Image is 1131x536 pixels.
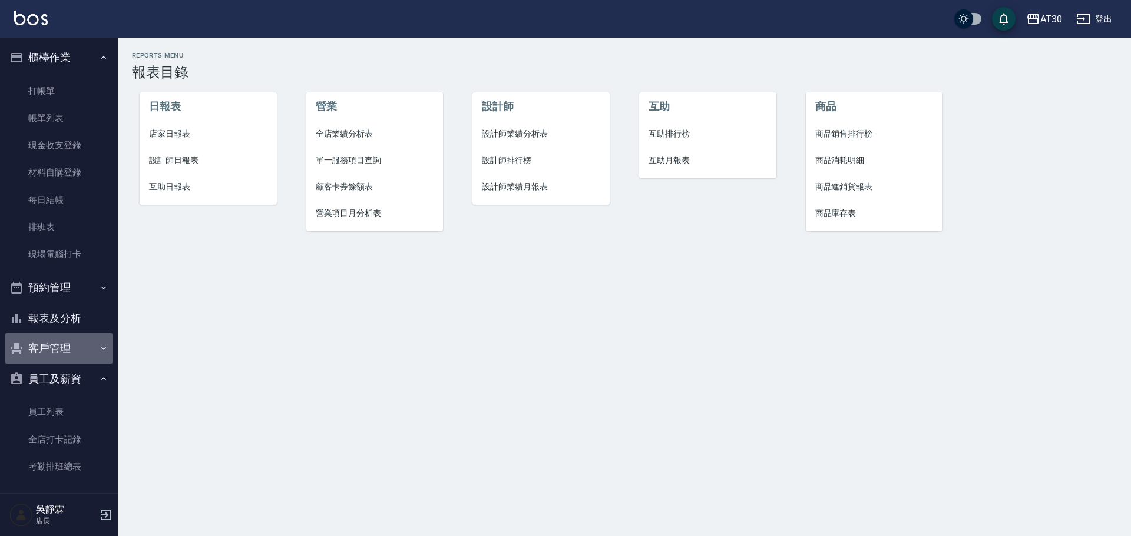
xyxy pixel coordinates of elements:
span: 商品消耗明細 [815,154,934,167]
li: 商品 [806,92,943,121]
li: 日報表 [140,92,277,121]
a: 商品銷售排行榜 [806,121,943,147]
h5: 吳靜霖 [36,504,96,515]
a: 單一服務項目查詢 [306,147,444,174]
a: 材料自購登錄 [5,159,113,186]
a: 打帳單 [5,78,113,105]
span: 顧客卡券餘額表 [316,181,434,193]
a: 設計師業績分析表 [472,121,610,147]
a: 現場電腦打卡 [5,241,113,268]
span: 設計師業績月報表 [482,181,600,193]
span: 商品銷售排行榜 [815,128,934,140]
a: 考勤排班總表 [5,453,113,480]
a: 店家日報表 [140,121,277,147]
a: 帳單列表 [5,105,113,132]
h2: Reports Menu [132,52,1117,59]
a: 商品消耗明細 [806,147,943,174]
span: 互助排行榜 [649,128,767,140]
a: 營業項目月分析表 [306,200,444,227]
span: 互助月報表 [649,154,767,167]
a: 互助日報表 [140,174,277,200]
a: 顧客卡券餘額表 [306,174,444,200]
a: 全店業績分析表 [306,121,444,147]
a: 設計師業績月報表 [472,174,610,200]
span: 全店業績分析表 [316,128,434,140]
span: 商品庫存表 [815,207,934,219]
button: 櫃檯作業 [5,42,113,73]
a: 全店打卡記錄 [5,426,113,453]
span: 店家日報表 [149,128,267,140]
button: AT30 [1021,7,1067,31]
span: 商品進銷貨報表 [815,181,934,193]
a: 現金收支登錄 [5,132,113,159]
span: 互助日報表 [149,181,267,193]
a: 互助月報表 [639,147,776,174]
button: 商品管理 [5,485,113,515]
span: 設計師日報表 [149,154,267,167]
button: 員工及薪資 [5,364,113,394]
img: Person [9,503,33,527]
span: 營業項目月分析表 [316,207,434,219]
a: 員工列表 [5,398,113,425]
button: 預約管理 [5,272,113,303]
span: 設計師排行榜 [482,154,600,167]
img: Logo [14,11,48,25]
a: 商品庫存表 [806,200,943,227]
button: 報表及分析 [5,303,113,334]
a: 設計師日報表 [140,147,277,174]
button: save [992,7,1016,31]
a: 商品進銷貨報表 [806,174,943,200]
span: 設計師業績分析表 [482,128,600,140]
span: 單一服務項目查詢 [316,154,434,167]
a: 互助排行榜 [639,121,776,147]
a: 排班表 [5,214,113,241]
div: AT30 [1040,12,1062,26]
li: 營業 [306,92,444,121]
a: 設計師排行榜 [472,147,610,174]
button: 登出 [1072,8,1117,30]
li: 互助 [639,92,776,121]
button: 客戶管理 [5,333,113,364]
a: 每日結帳 [5,187,113,214]
li: 設計師 [472,92,610,121]
p: 店長 [36,515,96,526]
h3: 報表目錄 [132,64,1117,81]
